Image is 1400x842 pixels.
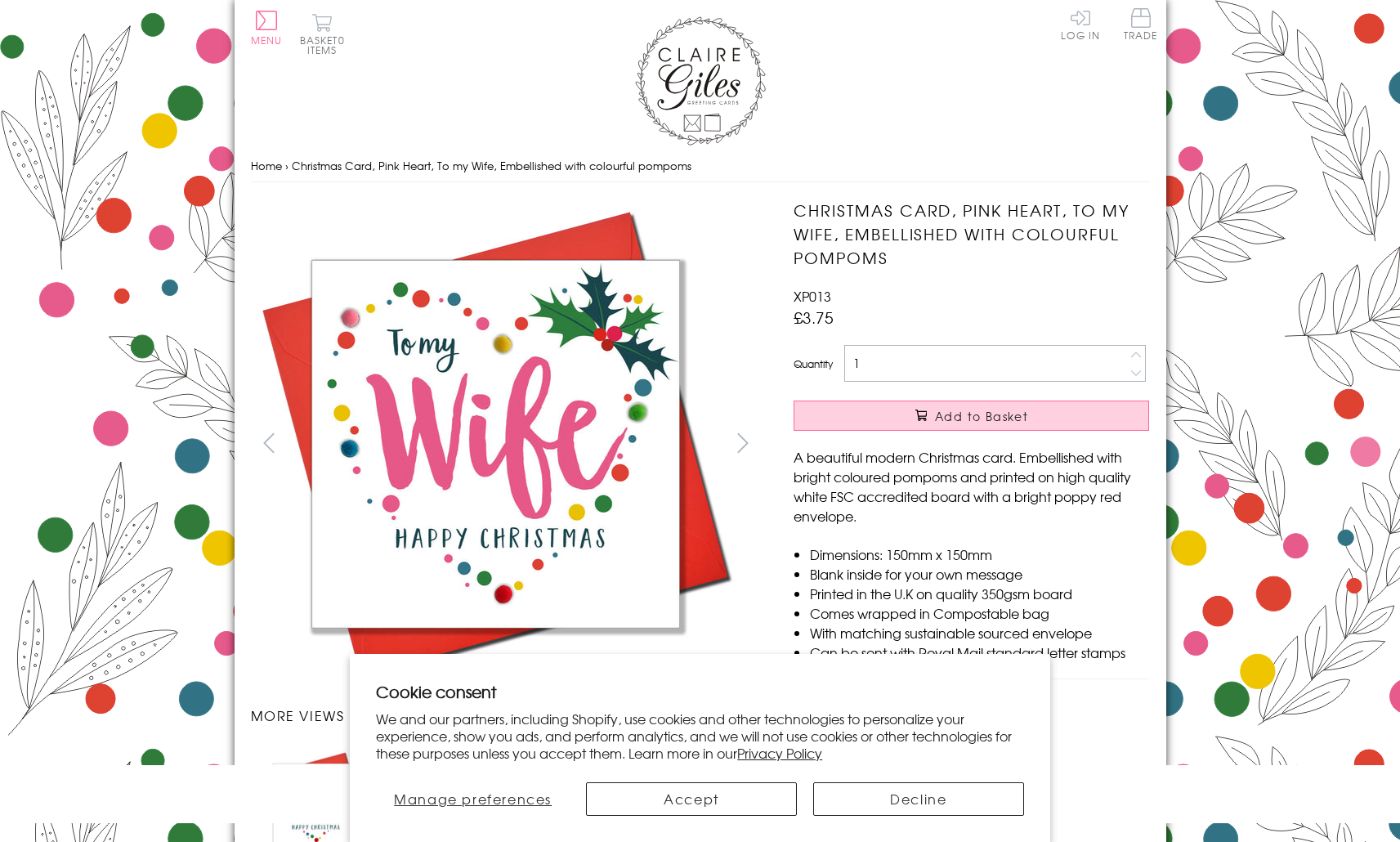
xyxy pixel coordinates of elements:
span: 0 items [307,33,345,57]
button: Manage preferences [376,782,570,816]
a: Log In [1061,8,1100,40]
span: XP013 [794,286,831,306]
li: Printed in the U.K on quality 350gsm board [810,584,1149,603]
button: Basket0 items [300,13,345,55]
li: Blank inside for your own message [810,564,1149,584]
span: Menu [251,33,283,47]
span: › [285,158,288,173]
li: With matching sustainable sourced envelope [810,623,1149,643]
span: Trade [1124,8,1158,40]
button: Menu [251,11,283,45]
button: prev [251,424,288,461]
a: Privacy Policy [737,743,822,763]
button: Accept [586,782,797,816]
p: We and our partners, including Shopify, use cookies and other technologies to personalize your ex... [376,710,1024,761]
button: Add to Basket [794,401,1149,431]
h3: More views [251,705,762,725]
li: Can be sent with Royal Mail standard letter stamps [810,643,1149,662]
img: Claire Giles Greetings Cards [635,16,766,146]
label: Quantity [794,356,833,371]
h2: Cookie consent [376,680,1024,703]
span: £3.75 [794,306,834,329]
img: Christmas Card, Pink Heart, To my Wife, Embellished with colourful pompoms [761,199,1251,689]
h1: Christmas Card, Pink Heart, To my Wife, Embellished with colourful pompoms [794,199,1149,269]
button: next [724,424,761,461]
nav: breadcrumbs [251,150,1150,183]
a: Trade [1124,8,1158,43]
li: Comes wrapped in Compostable bag [810,603,1149,623]
span: Manage preferences [394,789,552,808]
span: Add to Basket [935,408,1028,424]
p: A beautiful modern Christmas card. Embellished with bright coloured pompoms and printed on high q... [794,447,1149,526]
button: Decline [813,782,1024,816]
img: Christmas Card, Pink Heart, To my Wife, Embellished with colourful pompoms [250,199,740,689]
span: Christmas Card, Pink Heart, To my Wife, Embellished with colourful pompoms [292,158,691,173]
a: Home [251,158,282,173]
li: Dimensions: 150mm x 150mm [810,544,1149,564]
